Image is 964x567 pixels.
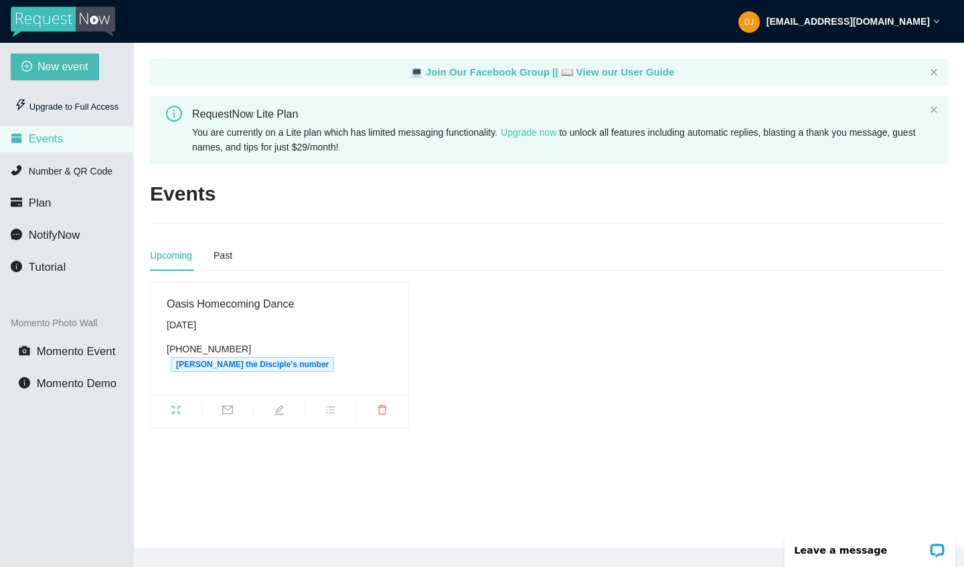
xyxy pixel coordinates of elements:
[11,7,115,37] img: RequestNow
[19,377,30,388] span: info-circle
[254,405,305,419] span: edit
[11,229,22,240] span: message
[166,106,182,122] span: info-circle
[37,58,88,75] span: New event
[150,181,216,208] h2: Events
[19,345,30,356] span: camera
[167,342,392,372] div: [PHONE_NUMBER]
[21,61,32,74] span: plus-circle
[167,296,392,312] div: Oasis Homecoming Dance
[29,197,52,209] span: Plan
[192,106,925,122] div: RequestNow Lite Plan
[151,405,202,419] span: fullscreen
[930,68,938,77] button: close
[776,525,964,567] iframe: LiveChat chat widget
[11,164,22,176] span: phone
[11,197,22,208] span: credit-card
[37,377,116,390] span: Momento Demo
[171,357,334,372] span: [PERSON_NAME] the Disciple's number
[37,345,116,358] span: Momento Event
[167,318,392,332] div: [DATE]
[11,132,22,144] span: calendar
[501,127,556,138] a: Upgrade now
[192,127,916,152] span: You are currently on a Lite plan which has limited messaging functionality. to unlock all feature...
[930,106,938,114] button: close
[305,405,356,419] span: bars
[767,16,930,27] strong: [EMAIL_ADDRESS][DOMAIN_NAME]
[933,18,940,25] span: down
[15,99,27,111] span: thunderbolt
[11,261,22,272] span: info-circle
[738,11,760,33] img: 55a64adef94d41fca6eeaa2690a25b69
[410,66,423,78] span: laptop
[29,166,112,177] span: Number & QR Code
[29,132,63,145] span: Events
[410,66,561,78] a: laptop Join Our Facebook Group ||
[561,66,675,78] a: laptop View our User Guide
[202,405,253,419] span: mail
[29,261,66,273] span: Tutorial
[11,94,123,120] div: Upgrade to Full Access
[930,68,938,76] span: close
[357,405,408,419] span: delete
[150,248,192,263] div: Upcoming
[11,53,99,80] button: plus-circleNew event
[214,248,232,263] div: Past
[29,229,80,241] span: NotifyNow
[561,66,574,78] span: laptop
